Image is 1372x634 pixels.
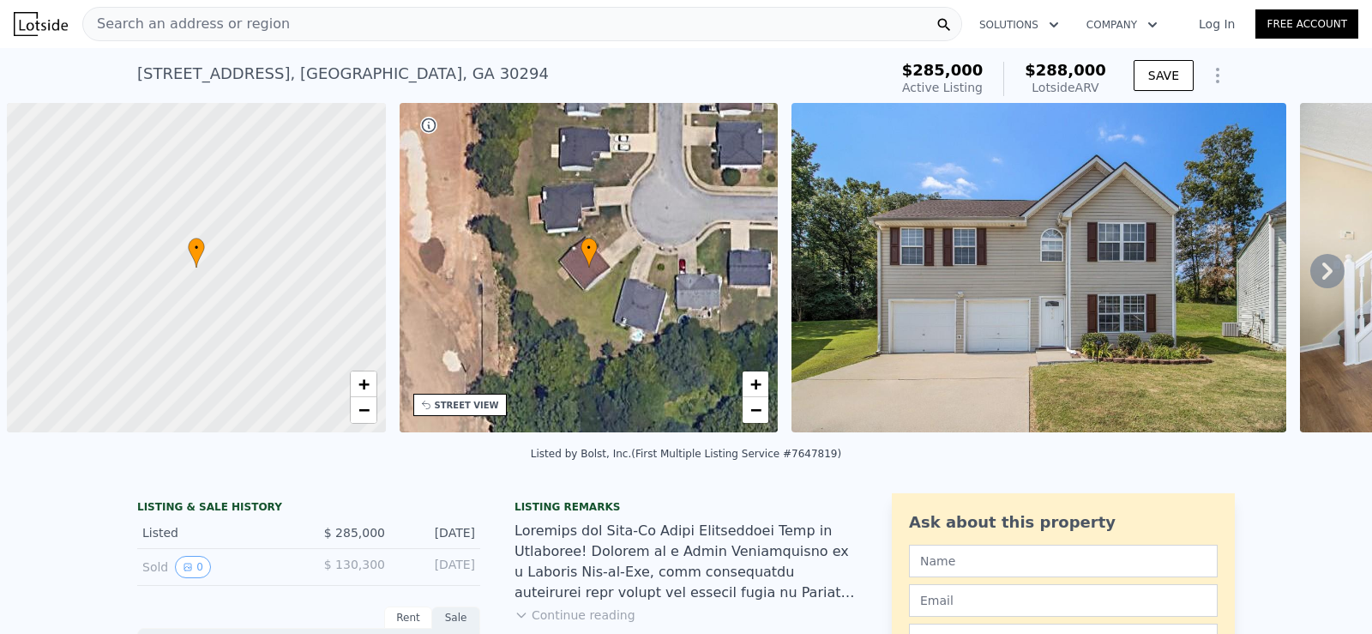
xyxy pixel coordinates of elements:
[435,399,499,412] div: STREET VIEW
[175,556,211,578] button: View historical data
[14,12,68,36] img: Lotside
[1255,9,1358,39] a: Free Account
[351,371,376,397] a: Zoom in
[909,584,1218,617] input: Email
[1134,60,1194,91] button: SAVE
[750,373,761,395] span: +
[324,558,385,571] span: $ 130,300
[137,500,480,517] div: LISTING & SALE HISTORY
[358,399,369,420] span: −
[324,526,385,540] span: $ 285,000
[1200,58,1235,93] button: Show Options
[902,61,984,79] span: $285,000
[514,607,635,624] button: Continue reading
[514,500,857,514] div: Listing remarks
[531,448,841,460] div: Listed by Bolst, Inc. (First Multiple Listing Service #7647819)
[399,524,475,541] div: [DATE]
[188,240,205,256] span: •
[83,14,290,34] span: Search an address or region
[750,399,761,420] span: −
[581,240,598,256] span: •
[514,521,857,603] div: Loremips dol Sita-Co Adipi Elitseddoei Temp in Utlaboree! Dolorem al e Admin Veniamquisno ex u La...
[1025,79,1106,96] div: Lotside ARV
[142,524,295,541] div: Listed
[902,81,983,94] span: Active Listing
[358,373,369,395] span: +
[142,556,295,578] div: Sold
[351,397,376,423] a: Zoom out
[909,510,1218,534] div: Ask about this property
[743,397,768,423] a: Zoom out
[743,371,768,397] a: Zoom in
[966,9,1073,40] button: Solutions
[1178,15,1255,33] a: Log In
[1073,9,1171,40] button: Company
[909,545,1218,577] input: Name
[399,556,475,578] div: [DATE]
[188,238,205,268] div: •
[1025,61,1106,79] span: $288,000
[791,103,1286,432] img: Sale: 169642908 Parcel: 12273855
[581,238,598,268] div: •
[384,607,432,629] div: Rent
[137,62,549,86] div: [STREET_ADDRESS] , [GEOGRAPHIC_DATA] , GA 30294
[432,607,480,629] div: Sale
